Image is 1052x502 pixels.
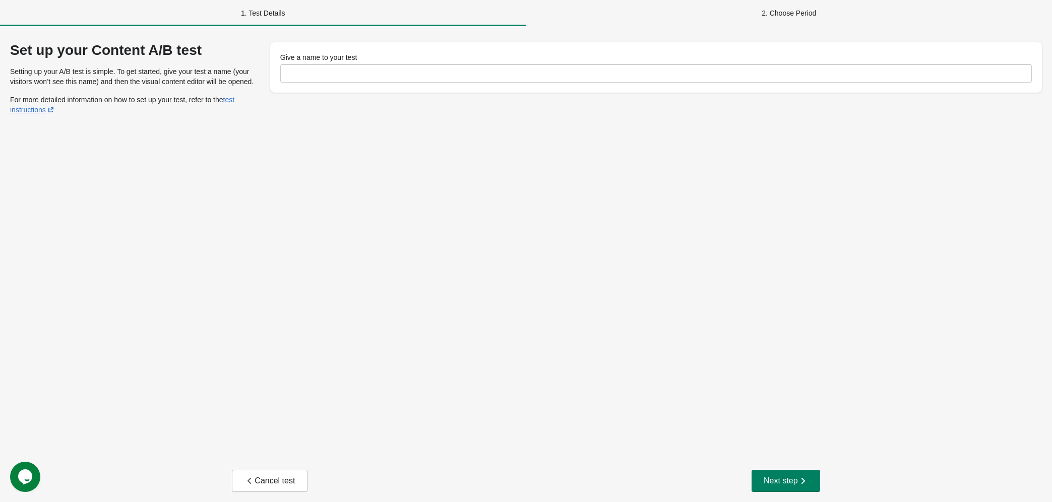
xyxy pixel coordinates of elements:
span: Cancel test [244,476,295,486]
span: Next step [764,476,808,486]
button: Cancel test [232,470,307,492]
button: Next step [752,470,820,492]
p: Setting up your A/B test is simple. To get started, give your test a name (your visitors won’t se... [10,66,262,87]
label: Give a name to your test [280,52,357,62]
p: For more detailed information on how to set up your test, refer to the [10,95,262,115]
iframe: chat widget [10,462,42,492]
div: Set up your Content A/B test [10,42,262,58]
